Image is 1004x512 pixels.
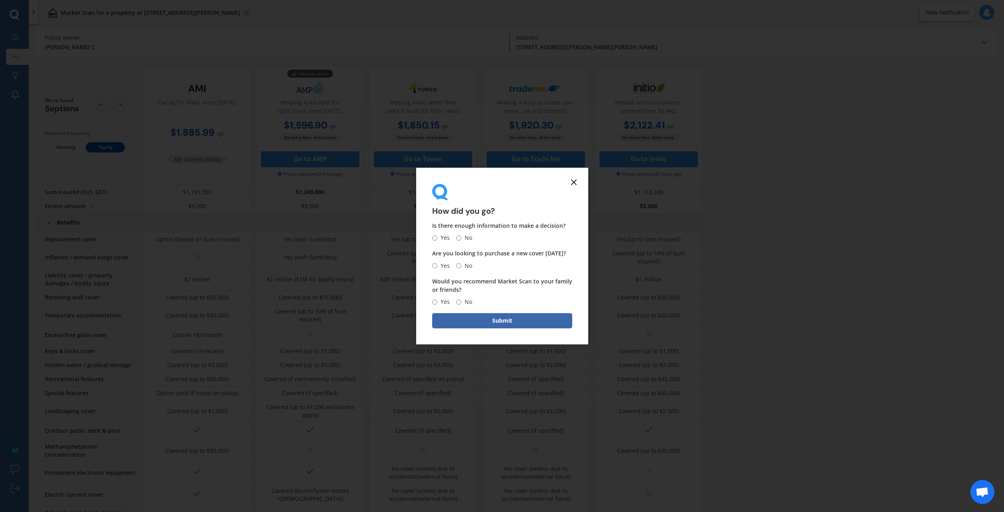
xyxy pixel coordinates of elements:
[432,235,437,241] input: Yes
[432,277,572,293] span: Would you recommend Market Scan to your family or friends?
[432,263,437,268] input: Yes
[461,261,472,271] span: No
[432,313,572,328] button: Submit
[432,299,437,305] input: Yes
[970,480,994,504] a: Open chat
[456,235,461,241] input: No
[437,261,450,271] span: Yes
[461,297,472,307] span: No
[432,184,572,215] div: How did you go?
[437,233,450,243] span: Yes
[456,263,461,268] input: No
[456,299,461,305] input: No
[432,250,566,257] span: Are you looking to purchase a new cover [DATE]?
[461,233,472,243] span: No
[437,297,450,307] span: Yes
[432,222,565,230] span: Is there enough information to make a decision?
